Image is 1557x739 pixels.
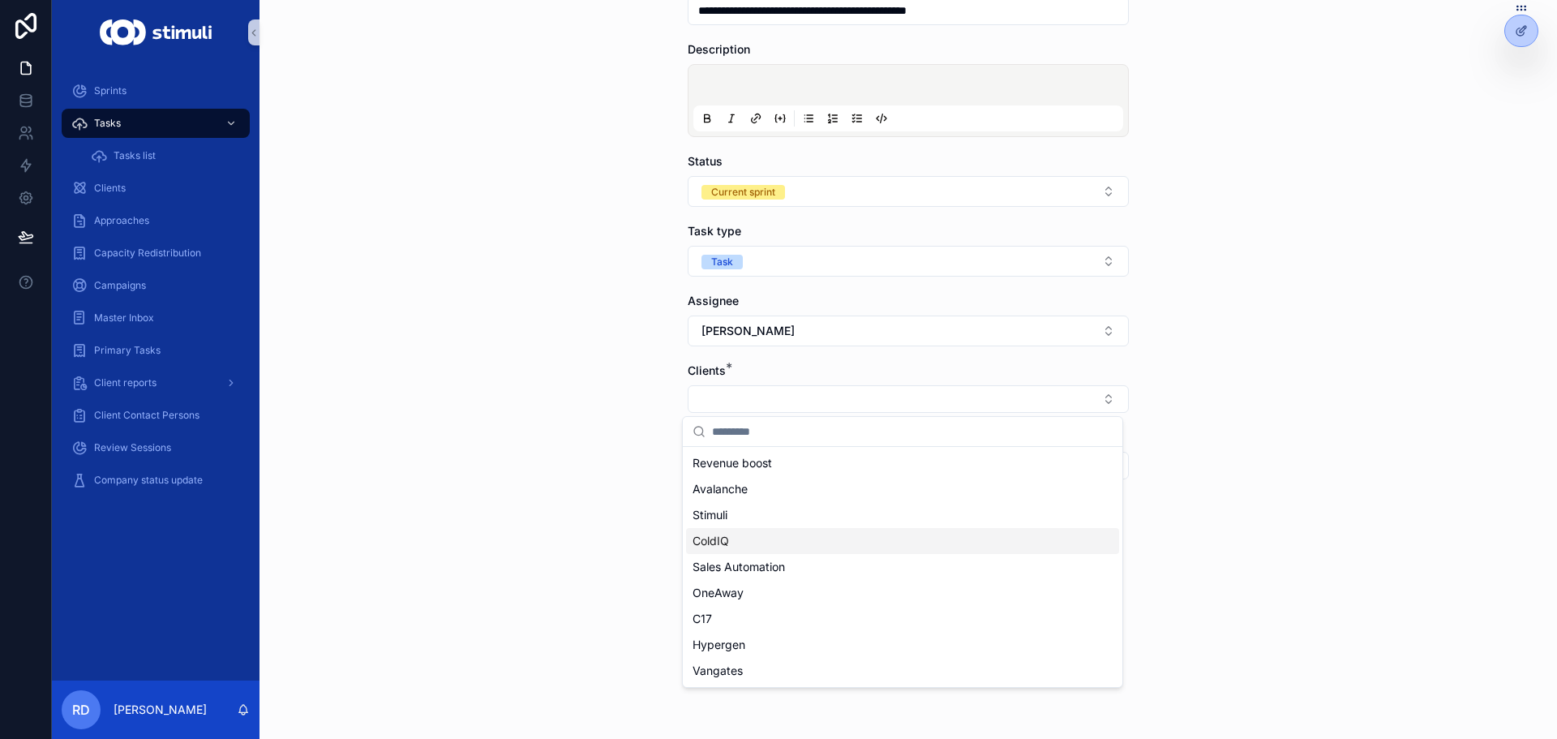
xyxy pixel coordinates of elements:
[62,109,250,138] a: Tasks
[62,336,250,365] a: Primary Tasks
[688,316,1129,346] button: Select Button
[62,303,250,333] a: Master Inbox
[693,663,743,679] span: Vangates
[94,182,126,195] span: Clients
[683,447,1122,687] div: Suggestions
[688,42,750,56] span: Description
[693,507,727,523] span: Stimuli
[94,247,201,260] span: Capacity Redistribution
[62,368,250,397] a: Client reports
[114,149,156,162] span: Tasks list
[62,466,250,495] a: Company status update
[693,637,745,653] span: Hypergen
[62,271,250,300] a: Campaigns
[94,279,146,292] span: Campaigns
[72,700,90,720] span: RD
[62,238,250,268] a: Capacity Redistribution
[693,585,744,601] span: OneAway
[94,376,157,389] span: Client reports
[693,611,712,627] span: C17
[693,559,785,575] span: Sales Automation
[114,702,207,718] p: [PERSON_NAME]
[688,385,1129,413] button: Select Button
[693,481,748,497] span: Avalanche
[688,224,741,238] span: Task type
[94,311,154,324] span: Master Inbox
[94,441,171,454] span: Review Sessions
[62,401,250,430] a: Client Contact Persons
[100,19,211,45] img: App logo
[688,246,1129,277] button: Select Button
[62,433,250,462] a: Review Sessions
[52,65,259,516] div: scrollable content
[62,174,250,203] a: Clients
[62,206,250,235] a: Approaches
[62,76,250,105] a: Sprints
[711,185,775,200] div: Current sprint
[688,176,1129,207] button: Select Button
[94,344,161,357] span: Primary Tasks
[94,409,199,422] span: Client Contact Persons
[711,255,733,269] div: Task
[693,455,772,471] span: Revenue boost
[94,474,203,487] span: Company status update
[701,323,795,339] span: [PERSON_NAME]
[693,533,729,549] span: ColdIQ
[81,141,250,170] a: Tasks list
[94,117,121,130] span: Tasks
[94,84,127,97] span: Sprints
[688,154,723,168] span: Status
[94,214,149,227] span: Approaches
[688,294,739,307] span: Assignee
[688,363,726,377] span: Clients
